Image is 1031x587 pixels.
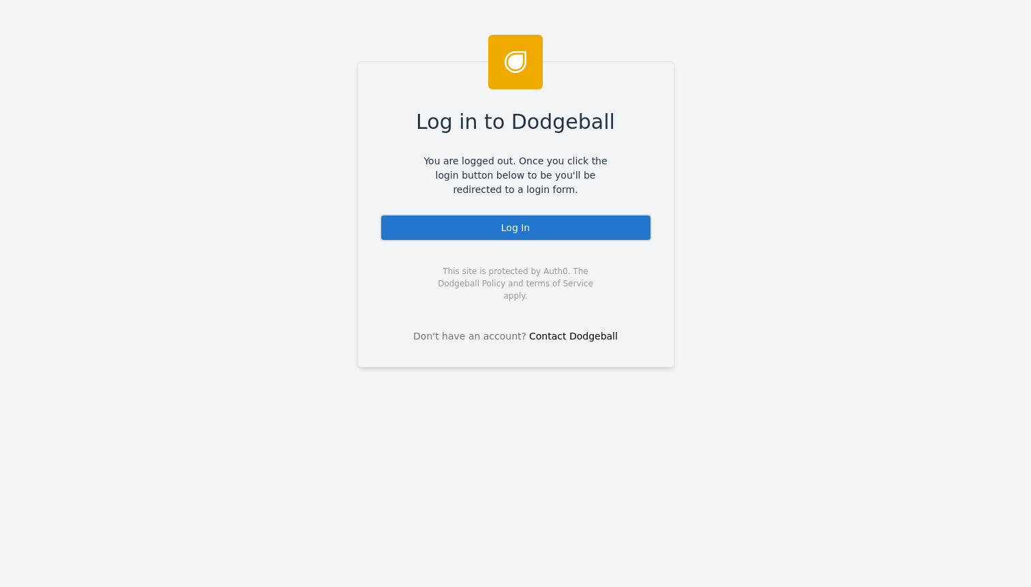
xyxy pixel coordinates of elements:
[413,329,526,344] span: Don't have an account?
[414,154,618,197] span: You are logged out. Once you click the login button below to be you'll be redirected to a login f...
[426,265,606,302] span: This site is protected by Auth0. The Dodgeball Policy and terms of Service apply.
[529,331,618,342] a: Contact Dodgeball
[416,106,615,137] span: Log in to Dodgeball
[380,214,652,241] div: Log In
